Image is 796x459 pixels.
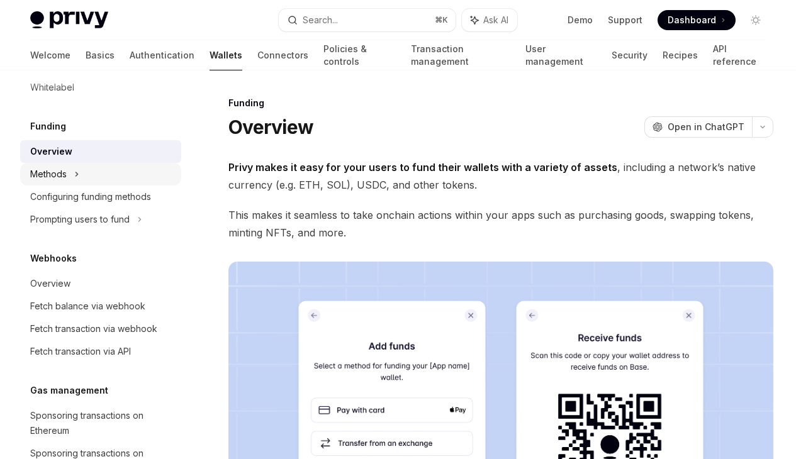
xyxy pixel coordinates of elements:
[20,272,181,295] a: Overview
[20,340,181,363] a: Fetch transaction via API
[228,97,773,109] div: Funding
[658,10,736,30] a: Dashboard
[30,119,66,134] h5: Funding
[30,276,70,291] div: Overview
[668,14,716,26] span: Dashboard
[435,15,448,25] span: ⌘ K
[30,189,151,204] div: Configuring funding methods
[20,318,181,340] a: Fetch transaction via webhook
[30,383,108,398] h5: Gas management
[612,40,647,70] a: Security
[86,40,115,70] a: Basics
[713,40,766,70] a: API reference
[30,344,131,359] div: Fetch transaction via API
[483,14,508,26] span: Ask AI
[279,9,456,31] button: Search...⌘K
[210,40,242,70] a: Wallets
[20,295,181,318] a: Fetch balance via webhook
[20,140,181,163] a: Overview
[228,158,773,194] span: , including a network’s native currency (e.g. ETH, SOL), USDC, and other tokens.
[525,40,597,70] a: User management
[608,14,642,26] a: Support
[303,13,338,28] div: Search...
[30,251,77,266] h5: Webhooks
[130,40,194,70] a: Authentication
[30,167,67,182] div: Methods
[30,212,130,227] div: Prompting users to fund
[228,161,617,174] strong: Privy makes it easy for your users to fund their wallets with a variety of assets
[228,206,773,241] span: This makes it seamless to take onchain actions within your apps such as purchasing goods, swappin...
[644,116,752,138] button: Open in ChatGPT
[462,9,517,31] button: Ask AI
[20,185,181,208] a: Configuring funding methods
[30,11,108,29] img: light logo
[568,14,593,26] a: Demo
[411,40,511,70] a: Transaction management
[30,408,174,438] div: Sponsoring transactions on Ethereum
[30,321,157,336] div: Fetch transaction via webhook
[20,404,181,442] a: Sponsoring transactions on Ethereum
[228,116,313,138] h1: Overview
[30,144,72,159] div: Overview
[30,299,145,314] div: Fetch balance via webhook
[668,121,744,133] span: Open in ChatGPT
[663,40,698,70] a: Recipes
[746,10,766,30] button: Toggle dark mode
[257,40,308,70] a: Connectors
[323,40,396,70] a: Policies & controls
[30,40,70,70] a: Welcome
